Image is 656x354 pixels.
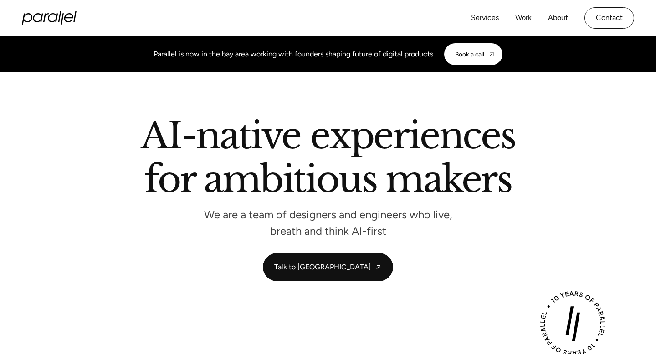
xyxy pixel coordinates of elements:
a: home [22,11,77,25]
img: CTA arrow image [488,51,495,58]
div: Book a call [455,51,484,58]
p: We are a team of designers and engineers who live, breath and think AI-first [191,211,465,235]
a: Book a call [444,43,502,65]
div: Parallel is now in the bay area working with founders shaping future of digital products [154,49,433,60]
a: Contact [584,7,634,29]
a: Services [471,11,499,25]
a: Work [515,11,532,25]
a: About [548,11,568,25]
h2: AI-native experiences for ambitious makers [68,118,588,201]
